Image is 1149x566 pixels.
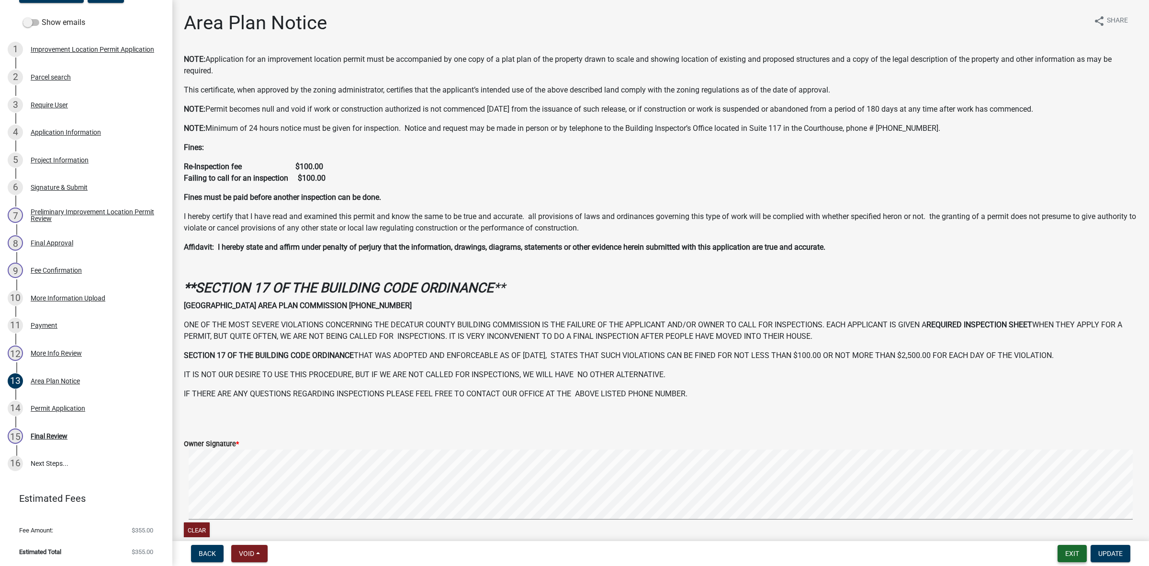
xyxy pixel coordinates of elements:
[8,373,23,389] div: 13
[8,97,23,113] div: 3
[184,104,1138,115] p: Permit becomes null and void if work or construction authorized is not commenced [DATE] from the ...
[132,549,153,555] span: $355.00
[184,84,1138,96] p: This certificate, when approved by the zoning administrator, certifies that the applicant’s inten...
[184,350,1138,361] p: THAT WAS ADOPTED AND ENFORCEABLE AS OF [DATE], STATES THAT SUCH VIOLATIONS CAN BE FINED FOR NOT L...
[191,545,224,562] button: Back
[31,74,71,81] div: Parcel search
[31,184,88,191] div: Signature & Submit
[31,267,82,274] div: Fee Confirmation
[8,318,23,333] div: 11
[31,240,73,246] div: Final Approval
[184,319,1138,342] p: ONE OF THE MOST SEVERE VIOLATIONS CONCERNING THE DECATUR COUNTY BUILDING COMMISSION IS THE FAILUR...
[1093,15,1105,27] i: share
[184,173,326,183] strong: Failing to call for an inspection $100.00
[184,143,204,152] strong: Fines:
[1086,12,1136,30] button: shareShare
[8,290,23,306] div: 10
[19,549,61,555] span: Estimated Total
[31,129,101,136] div: Application Information
[8,401,23,416] div: 14
[23,17,85,28] label: Show emails
[1091,545,1130,562] button: Update
[184,351,354,360] strong: SECTION 17 OF THE BUILDING CODE ORDINANCE
[926,320,1032,329] strong: REQUIRED INSPECTION SHEET
[184,124,205,133] strong: NOTE:
[184,55,205,64] strong: NOTE:
[19,527,53,533] span: Fee Amount:
[31,46,154,53] div: Improvement Location Permit Application
[8,125,23,140] div: 4
[184,369,1138,381] p: IT IS NOT OUR DESIRE TO USE THIS PROCEDURE, BUT IF WE ARE NOT CALLED FOR INSPECTIONS, WE WILL HAV...
[8,428,23,444] div: 15
[199,550,216,557] span: Back
[184,301,412,310] strong: [GEOGRAPHIC_DATA] AREA PLAN COMMISSION [PHONE_NUMBER]
[184,243,825,252] strong: Affidavit: I hereby state and affirm under penalty of perjury that the information, drawings, dia...
[132,527,153,533] span: $355.00
[184,123,1138,134] p: Minimum of 24 hours notice must be given for inspection. Notice and request may be made in person...
[31,405,85,412] div: Permit Application
[31,208,157,222] div: Preliminary Improvement Location Permit Review
[184,162,323,171] strong: Re-Inspection fee $100.00
[8,69,23,85] div: 2
[1098,550,1123,557] span: Update
[8,180,23,195] div: 6
[31,322,57,329] div: Payment
[31,102,68,108] div: Require User
[8,263,23,278] div: 9
[231,545,268,562] button: Void
[184,280,494,296] strong: **SECTION 17 OF THE BUILDING CODE ORDINANCE
[184,211,1138,234] p: I hereby certify that I have read and examined this permit and know the same to be true and accur...
[8,489,157,508] a: Estimated Fees
[1058,545,1087,562] button: Exit
[184,12,327,35] h1: Area Plan Notice
[8,208,23,223] div: 7
[8,456,23,471] div: 16
[31,157,89,163] div: Project Information
[184,388,1138,400] p: IF THERE ARE ANY QUESTIONS REGARDING INSPECTIONS PLEASE FEEL FREE TO CONTACT OUR OFFICE AT THE AB...
[31,433,68,439] div: Final Review
[8,235,23,251] div: 8
[31,350,82,357] div: More Info Review
[31,378,80,384] div: Area Plan Notice
[184,441,239,448] label: Owner Signature
[184,54,1138,77] p: Application for an improvement location permit must be accompanied by one copy of a plat plan of ...
[8,42,23,57] div: 1
[31,295,105,301] div: More Information Upload
[184,193,381,202] strong: Fines must be paid before another inspection can be done.
[184,104,205,114] strong: NOTE:
[239,550,254,557] span: Void
[8,346,23,361] div: 12
[1107,15,1128,27] span: Share
[184,522,210,538] button: Clear
[8,152,23,168] div: 5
